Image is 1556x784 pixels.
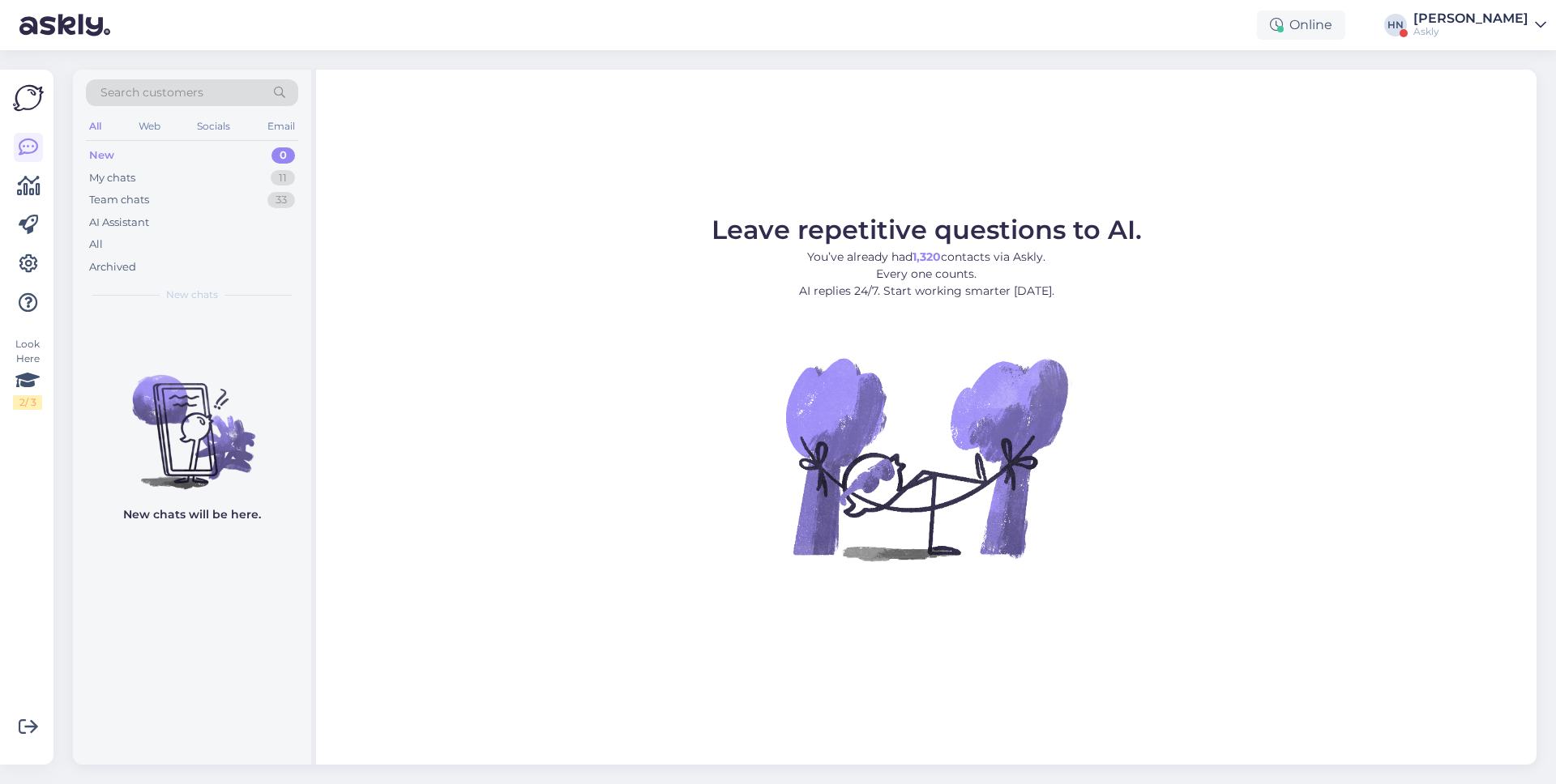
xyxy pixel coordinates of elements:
b: 1,320 [913,249,941,264]
div: Look Here [13,337,42,410]
div: Web [135,116,164,137]
div: Archived [89,259,136,275]
img: No chats [73,346,311,492]
div: [PERSON_NAME] [1413,12,1528,25]
div: My chats [89,170,135,186]
div: HN [1384,14,1407,36]
div: Online [1257,11,1345,40]
div: Socials [194,116,233,137]
p: You’ve already had contacts via Askly. Every one counts. AI replies 24/7. Start working smarter [... [712,249,1142,300]
p: New chats will be here. [123,506,261,523]
div: 2 / 3 [13,395,42,410]
div: All [86,116,105,137]
div: 33 [267,192,295,208]
img: No Chat active [780,313,1072,604]
span: Leave repetitive questions to AI. [712,214,1142,245]
a: [PERSON_NAME]Askly [1413,12,1546,38]
div: Team chats [89,192,149,208]
div: New [89,147,114,164]
div: Email [264,116,298,137]
img: Askly Logo [13,83,44,113]
div: Askly [1413,25,1528,38]
div: 0 [271,147,295,164]
div: AI Assistant [89,215,149,231]
span: Search customers [100,84,203,101]
div: All [89,236,103,253]
div: 11 [271,170,295,186]
span: New chats [166,288,218,302]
